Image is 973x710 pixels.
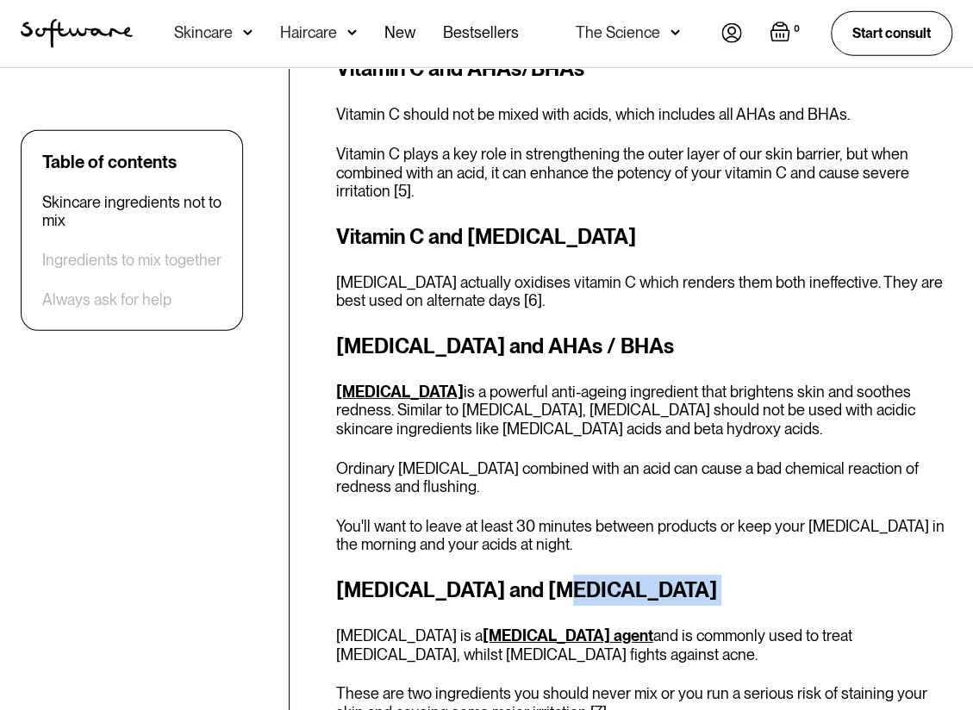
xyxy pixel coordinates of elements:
a: Always ask for help [42,290,172,309]
div: Table of contents [42,151,177,171]
h3: Vitamin C and [MEDICAL_DATA] [336,221,952,252]
a: Open empty cart [770,22,803,46]
a: Start consult [831,11,952,55]
p: is a powerful anti-ageing ingredient that brightens skin and soothes redness. Similar to [MEDICAL... [336,383,952,439]
h3: [MEDICAL_DATA] and AHAs / BHAs [336,331,952,362]
div: 0 [790,22,803,37]
p: [MEDICAL_DATA] actually oxidises vitamin C which renders them both ineffective. They are best use... [336,273,952,310]
img: arrow down [670,24,680,41]
a: [MEDICAL_DATA] agent [483,626,653,645]
p: [MEDICAL_DATA] is a and is commonly used to treat [MEDICAL_DATA], whilst [MEDICAL_DATA] fights ag... [336,626,952,663]
img: arrow down [347,24,357,41]
a: Ingredients to mix together [42,251,221,270]
a: [MEDICAL_DATA] [336,383,464,401]
div: The Science [576,24,660,41]
div: Skincare [174,24,233,41]
p: Vitamin C should not be mixed with acids, which includes all AHAs and BHAs. [336,105,952,124]
a: home [21,19,133,48]
a: Skincare ingredients not to mix [42,192,221,229]
img: arrow down [243,24,253,41]
img: Software Logo [21,19,133,48]
p: Vitamin C plays a key role in strengthening the outer layer of our skin barrier, but when combine... [336,145,952,201]
strong: [MEDICAL_DATA] and [MEDICAL_DATA] [336,577,717,602]
h3: Vitamin C and AHAs/BHAs [336,53,952,84]
p: Ordinary [MEDICAL_DATA] combined with an acid can cause a bad chemical reaction of redness and fl... [336,459,952,496]
div: Haircare [280,24,337,41]
p: You'll want to leave at least 30 minutes between products or keep your [MEDICAL_DATA] in the morn... [336,517,952,554]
